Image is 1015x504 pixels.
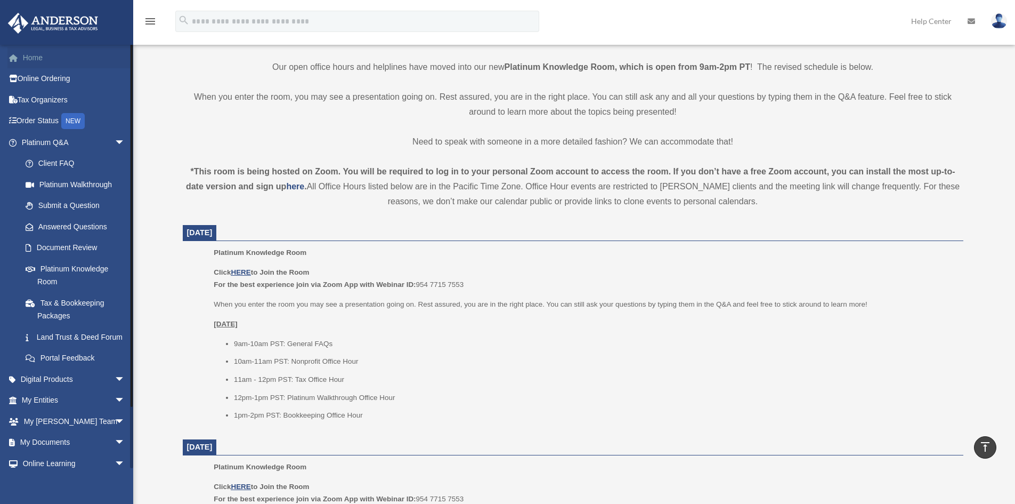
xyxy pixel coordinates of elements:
[144,19,157,28] a: menu
[214,320,238,328] u: [DATE]
[231,268,250,276] a: HERE
[234,409,956,422] li: 1pm-2pm PST: Bookkeeping Office Hour
[7,68,141,90] a: Online Ordering
[15,174,141,195] a: Platinum Walkthrough
[115,411,136,433] span: arrow_drop_down
[505,62,750,71] strong: Platinum Knowledge Room, which is open from 9am-2pm PT
[115,369,136,390] span: arrow_drop_down
[15,348,141,369] a: Portal Feedback
[15,216,141,237] a: Answered Questions
[115,453,136,475] span: arrow_drop_down
[15,195,141,217] a: Submit a Question
[214,495,416,503] b: For the best experience join via Zoom App with Webinar ID:
[974,436,996,459] a: vertical_align_top
[186,167,955,191] strong: *This room is being hosted on Zoom. You will be required to log in to your personal Zoom account ...
[115,432,136,454] span: arrow_drop_down
[7,390,141,411] a: My Entitiesarrow_drop_down
[61,113,85,129] div: NEW
[231,483,250,491] a: HERE
[214,463,306,471] span: Platinum Knowledge Room
[7,411,141,432] a: My [PERSON_NAME] Teamarrow_drop_down
[15,258,136,292] a: Platinum Knowledge Room
[15,237,141,259] a: Document Review
[183,90,963,119] p: When you enter the room, you may see a presentation going on. Rest assured, you are in the right ...
[7,369,141,390] a: Digital Productsarrow_drop_down
[15,292,141,326] a: Tax & Bookkeeping Packages
[115,132,136,154] span: arrow_drop_down
[187,228,213,237] span: [DATE]
[979,441,992,453] i: vertical_align_top
[183,60,963,75] p: Our open office hours and helplines have moved into our new ! The revised schedule is below.
[214,249,306,257] span: Platinum Knowledge Room
[178,14,190,26] i: search
[7,132,141,153] a: Platinum Q&Aarrow_drop_down
[286,182,304,191] a: here
[187,443,213,451] span: [DATE]
[991,13,1007,29] img: User Pic
[144,15,157,28] i: menu
[115,390,136,412] span: arrow_drop_down
[234,355,956,368] li: 10am-11am PST: Nonprofit Office Hour
[7,453,141,474] a: Online Learningarrow_drop_down
[214,266,955,291] p: 954 7715 7553
[7,89,141,110] a: Tax Organizers
[304,182,306,191] strong: .
[234,391,956,404] li: 12pm-1pm PST: Platinum Walkthrough Office Hour
[214,268,309,276] b: Click to Join the Room
[214,281,416,289] b: For the best experience join via Zoom App with Webinar ID:
[5,13,101,34] img: Anderson Advisors Platinum Portal
[15,326,141,348] a: Land Trust & Deed Forum
[214,298,955,311] p: When you enter the room you may see a presentation going on. Rest assured, you are in the right p...
[183,164,963,209] div: All Office Hours listed below are in the Pacific Time Zone. Office Hour events are restricted to ...
[214,483,309,491] b: Click to Join the Room
[7,110,141,132] a: Order StatusNEW
[15,153,141,174] a: Client FAQ
[7,432,141,453] a: My Documentsarrow_drop_down
[7,47,141,68] a: Home
[183,134,963,149] p: Need to speak with someone in a more detailed fashion? We can accommodate that!
[234,373,956,386] li: 11am - 12pm PST: Tax Office Hour
[234,338,956,350] li: 9am-10am PST: General FAQs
